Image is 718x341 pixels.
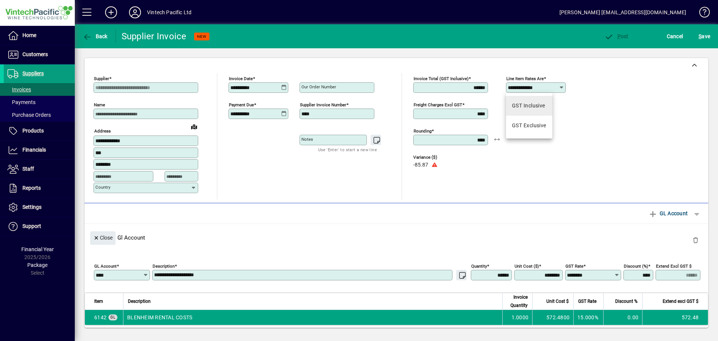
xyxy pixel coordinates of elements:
mat-label: Name [94,102,105,107]
span: Payments [7,99,36,105]
td: 15.000% [573,310,603,325]
mat-label: Quantity [471,263,487,268]
span: Purchase Orders [7,112,51,118]
td: BLENHEIM RENTAL COSTS [123,310,502,325]
button: Save [697,30,712,43]
app-page-header-button: Close [88,234,117,241]
mat-label: Unit Cost ($) [515,263,539,268]
button: Post [602,30,630,43]
app-page-header-button: Delete [687,237,705,243]
mat-label: Line item rates are [506,76,544,81]
span: Reports [22,185,41,191]
mat-label: Freight charges excl GST [414,102,462,107]
span: Staff [22,166,34,172]
div: Supplier Invoice [122,30,187,42]
mat-label: GST rate [565,263,583,268]
span: Unit Cost $ [546,297,569,305]
span: Back [83,33,108,39]
span: Close [93,232,113,244]
mat-label: GL Account [94,263,117,268]
button: Add [99,6,123,19]
mat-label: Supplier [94,76,109,81]
span: ost [604,33,629,39]
span: Suppliers [22,70,44,76]
a: Customers [4,45,75,64]
button: GL Account [645,207,691,220]
a: Invoices [4,83,75,96]
span: Extend excl GST $ [663,297,699,305]
mat-label: Our order number [301,84,336,89]
mat-hint: Use 'Enter' to start a new line [318,145,377,154]
a: Home [4,26,75,45]
div: [PERSON_NAME] [EMAIL_ADDRESS][DOMAIN_NAME] [559,6,686,18]
span: Products [22,128,44,134]
div: GST Exclusive [512,122,546,130]
td: 0.00 [603,310,642,325]
span: GL [110,315,116,319]
button: Cancel [665,30,685,43]
a: Products [4,122,75,140]
span: Invoice Quantity [507,293,528,310]
mat-option: GST Exclusive [506,116,552,136]
a: Staff [4,160,75,179]
span: Cancel [667,30,683,42]
mat-label: Discount (%) [624,263,648,268]
span: Settings [22,204,42,210]
span: S [699,33,702,39]
span: GL Account [648,207,688,219]
mat-label: Invoice date [229,76,253,81]
td: 572.4800 [532,310,573,325]
a: View on map [188,121,200,133]
td: 1.0000 [502,310,532,325]
span: Description [128,297,151,305]
span: Item [94,297,103,305]
a: Knowledge Base [694,1,709,26]
app-page-header-button: Back [75,30,116,43]
mat-label: Payment due [229,102,254,107]
mat-label: Notes [301,137,313,142]
td: 572.48 [642,310,708,325]
mat-label: Description [153,263,175,268]
button: Back [81,30,110,43]
a: Settings [4,198,75,217]
span: NEW [197,34,206,39]
span: Financials [22,147,46,153]
span: Support [22,223,41,229]
mat-label: Supplier invoice number [300,102,346,107]
a: Financials [4,141,75,159]
a: Purchase Orders [4,109,75,121]
button: Delete [687,231,705,249]
mat-label: Invoice Total (GST inclusive) [414,76,469,81]
span: Variance ($) [413,155,458,160]
span: GST Rate [578,297,596,305]
span: Customers [22,51,48,57]
button: Close [90,231,116,245]
a: Reports [4,179,75,198]
mat-label: Rounding [414,128,432,134]
span: Financial Year [21,246,54,252]
div: GST Inclusive [512,102,545,110]
mat-label: Country [95,185,110,190]
a: Payments [4,96,75,109]
span: P [617,33,621,39]
div: Vintech Pacific Ltd [147,6,191,18]
span: Invoices [7,86,31,92]
span: -85.87 [413,162,428,168]
span: ave [699,30,710,42]
button: Profile [123,6,147,19]
span: Package [27,262,47,268]
span: Discount % [615,297,638,305]
div: Gl Account [85,224,708,251]
span: Home [22,32,36,38]
a: Support [4,217,75,236]
span: BLENHEIM RENTAL COSTS [94,314,107,321]
mat-option: GST Inclusive [506,96,552,116]
mat-label: Extend excl GST $ [656,263,691,268]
